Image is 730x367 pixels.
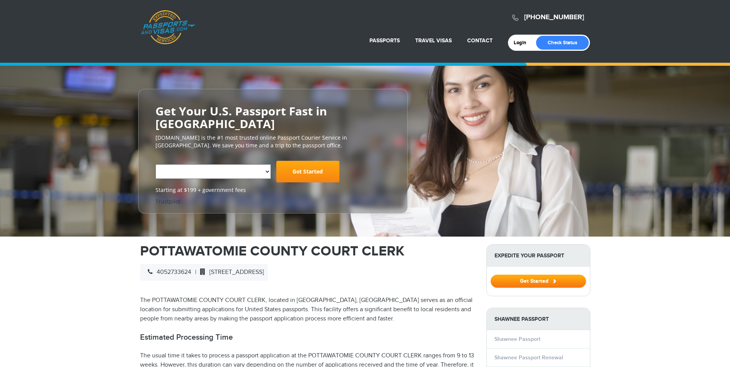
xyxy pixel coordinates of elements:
[467,37,493,44] a: Contact
[196,269,264,276] span: [STREET_ADDRESS]
[140,10,195,45] a: Passports & [DOMAIN_NAME]
[155,186,390,194] span: Starting at $199 + government fees
[491,278,586,284] a: Get Started
[140,333,475,342] h2: Estimated Processing Time
[487,308,590,330] strong: Shawnee Passport
[514,40,532,46] a: Login
[494,336,540,342] a: Shawnee Passport
[140,296,475,324] p: The POTTAWATOMIE COUNTY COURT CLERK, located in [GEOGRAPHIC_DATA], [GEOGRAPHIC_DATA] serves as an...
[155,198,180,205] a: Trustpilot
[524,13,584,22] a: [PHONE_NUMBER]
[491,275,586,288] button: Get Started
[144,269,191,276] span: 4052733624
[415,37,452,44] a: Travel Visas
[487,245,590,267] strong: Expedite Your Passport
[494,354,563,361] a: Shawnee Passport Renewal
[369,37,400,44] a: Passports
[155,105,390,130] h2: Get Your U.S. Passport Fast in [GEOGRAPHIC_DATA]
[140,264,268,281] div: |
[276,161,339,182] a: Get Started
[155,134,390,149] p: [DOMAIN_NAME] is the #1 most trusted online Passport Courier Service in [GEOGRAPHIC_DATA]. We sav...
[140,244,475,258] h1: POTTAWATOMIE COUNTY COURT CLERK
[536,36,589,50] a: Check Status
